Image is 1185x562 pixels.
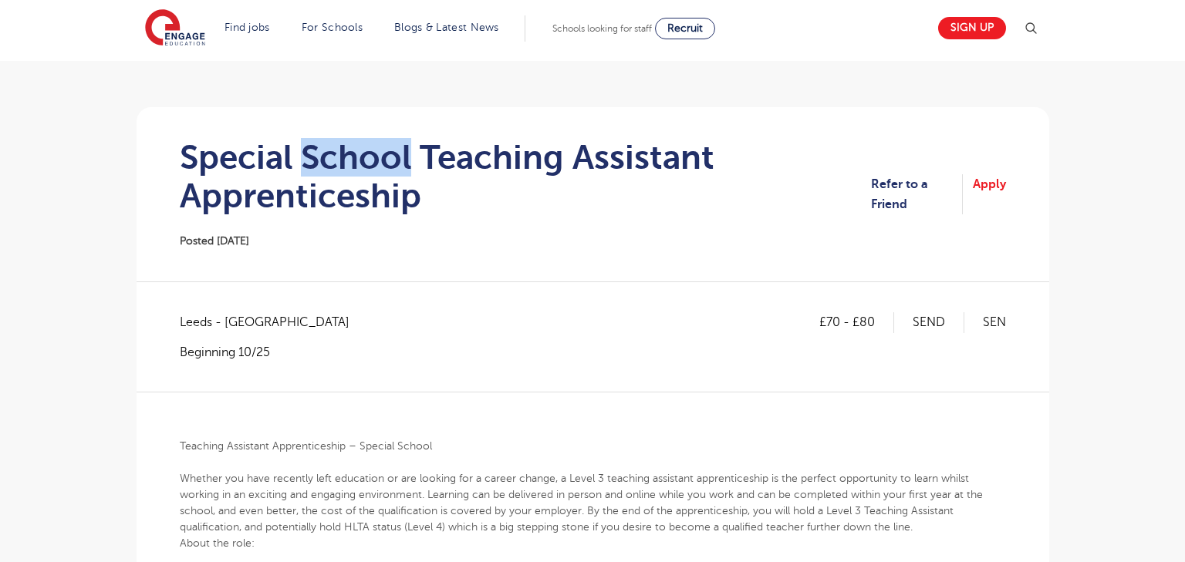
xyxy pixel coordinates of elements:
a: Find jobs [225,22,270,33]
h1: Special School Teaching Assistant Apprenticeship [180,138,871,215]
a: Recruit [655,18,715,39]
p: £70 - £80 [819,312,894,332]
span: Leeds - [GEOGRAPHIC_DATA] [180,312,365,332]
b: Teaching Assistant Apprenticeship – Special School [180,440,432,452]
p: SEND [913,312,964,332]
a: Sign up [938,17,1006,39]
a: Blogs & Latest News [394,22,499,33]
a: Refer to a Friend [871,174,963,215]
a: For Schools [302,22,363,33]
a: Apply [973,174,1006,215]
p: Beginning 10/25 [180,344,365,361]
span: Posted [DATE] [180,235,249,247]
img: Engage Education [145,9,205,48]
p: Whether you have recently left education or are looking for a career change, a Level 3 teaching a... [180,470,1006,535]
span: Schools looking for staff [552,23,652,34]
b: About the role: [180,537,255,549]
p: SEN [983,312,1006,332]
span: Recruit [667,22,703,34]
